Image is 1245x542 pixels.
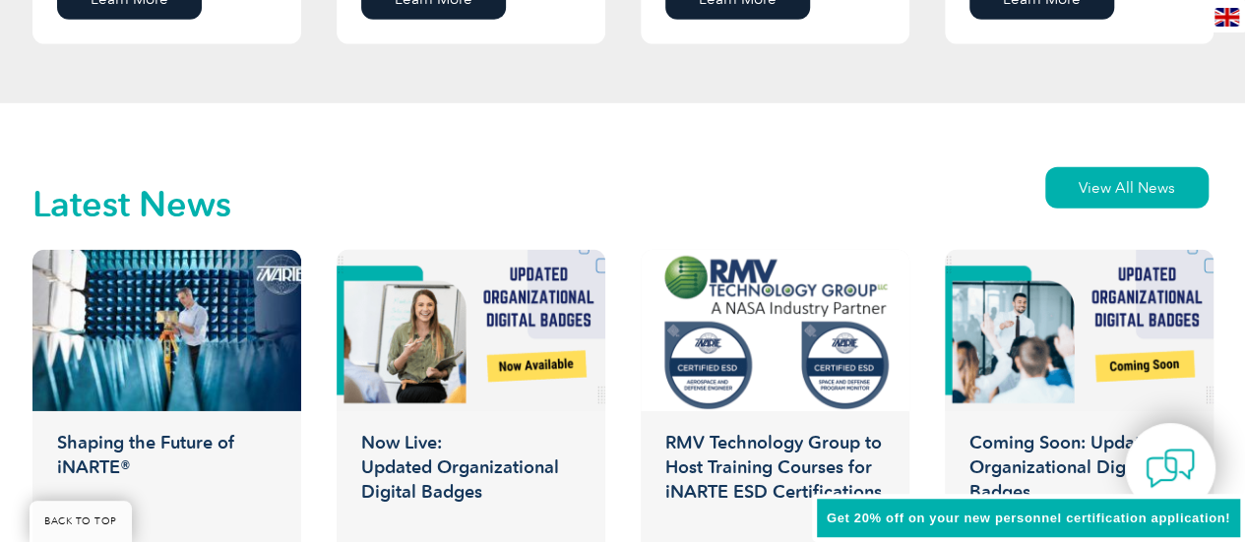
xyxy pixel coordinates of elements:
[1045,167,1209,209] a: View All News
[1146,444,1195,493] img: contact-chat.png
[827,511,1230,525] span: Get 20% off on your new personnel certification application!
[1214,8,1239,27] img: en
[32,189,231,220] h2: Latest News
[30,501,132,542] a: BACK TO TOP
